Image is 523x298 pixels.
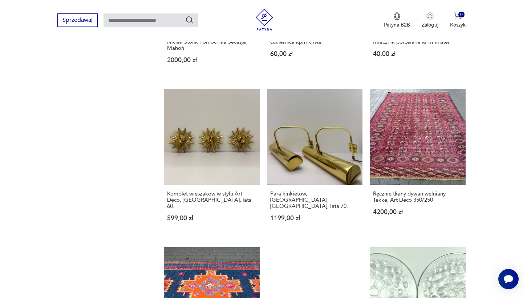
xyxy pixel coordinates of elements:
[167,191,256,209] h3: Komplet wieszaków w stylu Art Deco, [GEOGRAPHIC_DATA], lata 60.
[454,12,461,20] img: Ikona koszyka
[426,12,434,20] img: Ikonka użytkownika
[373,39,462,45] h3: Mlecznik porcelana KPM krister
[167,57,256,63] p: 2000,00 zł
[270,191,359,209] h3: Para kinkietów, [GEOGRAPHIC_DATA], [GEOGRAPHIC_DATA], lata 70.
[57,18,98,23] a: Sprzedawaj
[57,13,98,27] button: Sprzedawaj
[270,39,359,45] h3: cukiernica kpm krister
[185,16,194,24] button: Szukaj
[167,39,256,51] h3: Niciak Stolik Pomocnika Secesja Mahoń
[267,89,362,235] a: Para kinkietów, Holtkötter, Niemcy, lata 70.Para kinkietów, [GEOGRAPHIC_DATA], [GEOGRAPHIC_DATA],...
[393,12,401,20] img: Ikona medalu
[373,191,462,203] h3: Ręcznie tkany dywan wełniany Tekke, Art Deco 350/250
[373,51,462,57] p: 40,00 zł
[167,215,256,221] p: 599,00 zł
[370,89,465,235] a: Ręcznie tkany dywan wełniany Tekke, Art Deco 350/250Ręcznie tkany dywan wełniany Tekke, Art Deco ...
[450,12,466,28] button: 0Koszyk
[373,209,462,215] p: 4200,00 zł
[164,89,259,235] a: Komplet wieszaków w stylu Art Deco, Niemcy, lata 60.Komplet wieszaków w stylu Art Deco, [GEOGRAPH...
[422,21,438,28] p: Zaloguj
[384,12,410,28] a: Ikona medaluPatyna B2B
[270,51,359,57] p: 60,00 zł
[422,12,438,28] button: Zaloguj
[498,269,519,289] iframe: Smartsupp widget button
[384,12,410,28] button: Patyna B2B
[458,12,465,18] div: 0
[384,21,410,28] p: Patyna B2B
[270,215,359,221] p: 1199,00 zł
[254,9,275,31] img: Patyna - sklep z meblami i dekoracjami vintage
[450,21,466,28] p: Koszyk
